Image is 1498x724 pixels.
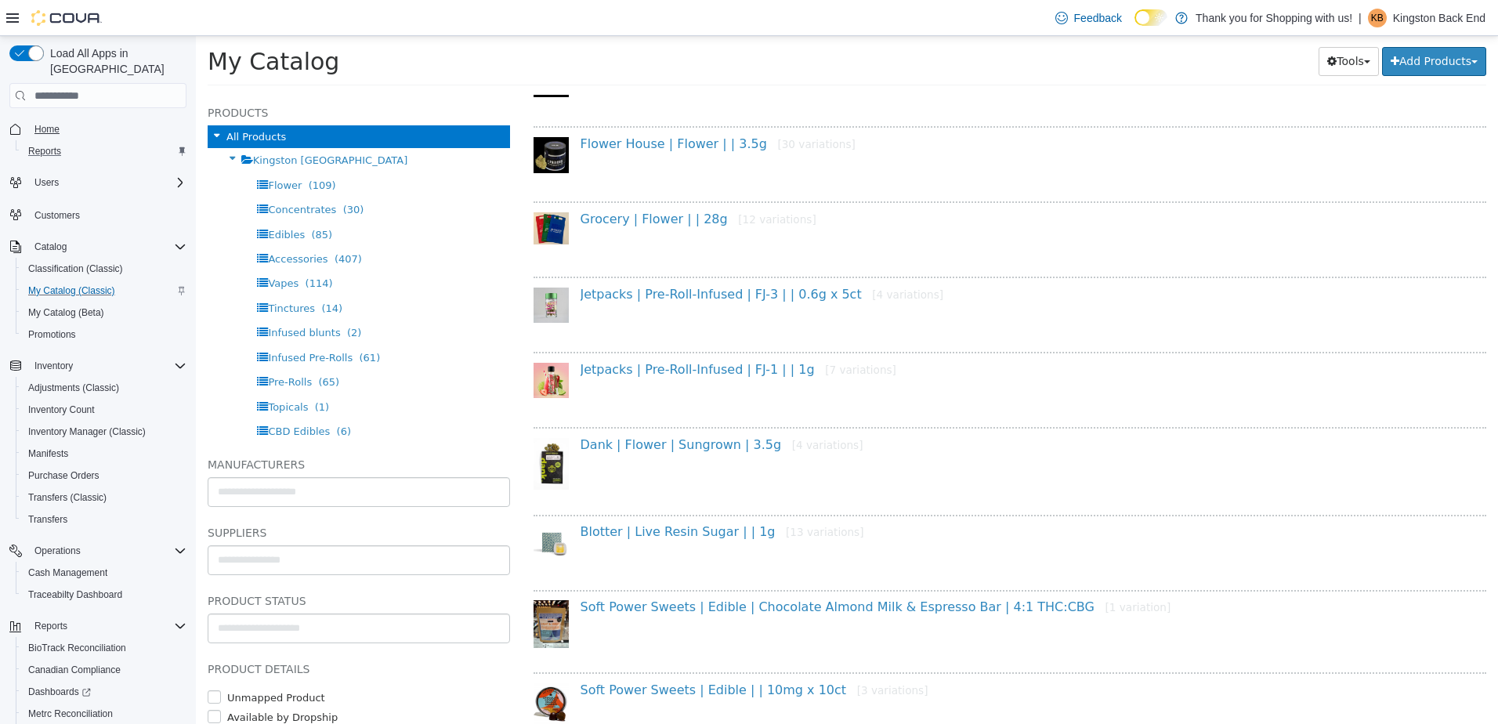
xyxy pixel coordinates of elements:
[34,209,80,222] span: Customers
[1359,9,1362,27] p: |
[28,686,91,698] span: Dashboards
[590,490,668,502] small: [13 variations]
[16,258,193,280] button: Classification (Classic)
[22,400,101,419] a: Inventory Count
[72,340,116,352] span: Pre-Rolls
[3,540,193,562] button: Operations
[28,206,86,225] a: Customers
[385,563,975,578] a: Soft Power Sweets | Edible | Chocolate Almond Milk & Espresso Bar | 4:1 THC:CBG[1 variation]
[3,236,193,258] button: Catalog
[22,259,129,278] a: Classification (Classic)
[110,241,137,253] span: (114)
[22,378,125,397] a: Adjustments (Classic)
[28,617,74,635] button: Reports
[22,704,186,723] span: Metrc Reconciliation
[22,303,110,322] a: My Catalog (Beta)
[22,142,186,161] span: Reports
[34,241,67,253] span: Catalog
[385,488,668,503] a: Blotter | Live Resin Sugar | | 1g[13 variations]
[22,444,74,463] a: Manifests
[12,487,314,506] h5: Suppliers
[1134,9,1167,26] input: Dark Mode
[28,284,115,297] span: My Catalog (Classic)
[1123,11,1183,40] button: Tools
[22,585,186,604] span: Traceabilty Dashboard
[22,563,186,582] span: Cash Management
[22,682,186,701] span: Dashboards
[910,565,975,577] small: [1 variation]
[72,241,103,253] span: Vapes
[12,556,314,574] h5: Product Status
[596,403,668,415] small: [4 variations]
[28,588,122,601] span: Traceabilty Dashboard
[1368,9,1387,27] div: Kingston Back End
[122,340,143,352] span: (65)
[22,422,152,441] a: Inventory Manager (Classic)
[1393,9,1485,27] p: Kingston Back End
[22,704,119,723] a: Metrc Reconciliation
[22,281,186,300] span: My Catalog (Classic)
[16,637,193,659] button: BioTrack Reconciliation
[28,328,76,341] span: Promotions
[28,120,66,139] a: Home
[72,217,132,229] span: Accessories
[16,487,193,509] button: Transfers (Classic)
[28,513,67,526] span: Transfers
[16,377,193,399] button: Adjustments (Classic)
[28,357,186,375] span: Inventory
[22,422,186,441] span: Inventory Manager (Classic)
[28,237,186,256] span: Catalog
[22,510,186,529] span: Transfers
[385,176,621,190] a: Grocery | Flower | | 28g[12 variations]
[34,545,81,557] span: Operations
[16,509,193,530] button: Transfers
[16,324,193,346] button: Promotions
[28,173,186,192] span: Users
[1186,11,1290,40] button: Add Products
[1371,9,1384,27] span: KB
[28,425,146,438] span: Inventory Manager (Classic)
[72,291,144,302] span: Infused blunts
[338,101,373,138] img: 150
[385,326,700,341] a: Jetpacks | Pre-Roll-Infused | FJ-1 | | 1g[7 variations]
[3,615,193,637] button: Reports
[28,642,126,654] span: BioTrack Reconciliation
[385,401,668,416] a: Dank | Flower | Sungrown | 3.5g[4 variations]
[28,567,107,579] span: Cash Management
[22,378,186,397] span: Adjustments (Classic)
[385,646,733,661] a: Soft Power Sweets | Edible | | 10mg x 10ct[3 variations]
[22,466,106,485] a: Purchase Orders
[22,661,186,679] span: Canadian Compliance
[22,325,82,344] a: Promotions
[72,143,106,155] span: Flower
[28,382,119,394] span: Adjustments (Classic)
[338,176,373,208] img: 150
[28,404,95,416] span: Inventory Count
[31,95,90,107] span: All Products
[141,389,155,401] span: (6)
[1134,26,1135,27] span: Dark Mode
[338,489,373,524] img: 150
[28,708,113,720] span: Metrc Reconciliation
[115,193,136,205] span: (85)
[28,491,107,504] span: Transfers (Classic)
[44,45,186,77] span: Load All Apps in [GEOGRAPHIC_DATA]
[16,280,193,302] button: My Catalog (Classic)
[338,252,373,287] img: 150
[28,617,186,635] span: Reports
[28,205,186,224] span: Customers
[12,419,314,438] h5: Manufacturers
[1196,9,1352,27] p: Thank you for Shopping with us!
[16,465,193,487] button: Purchase Orders
[338,564,373,611] img: 150
[22,488,113,507] a: Transfers (Classic)
[22,510,74,529] a: Transfers
[3,203,193,226] button: Customers
[72,316,157,328] span: Infused Pre-Rolls
[139,217,166,229] span: (407)
[22,639,132,657] a: BioTrack Reconciliation
[27,674,142,690] label: Available by Dropship
[34,123,60,136] span: Home
[16,302,193,324] button: My Catalog (Beta)
[676,252,747,265] small: [4 variations]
